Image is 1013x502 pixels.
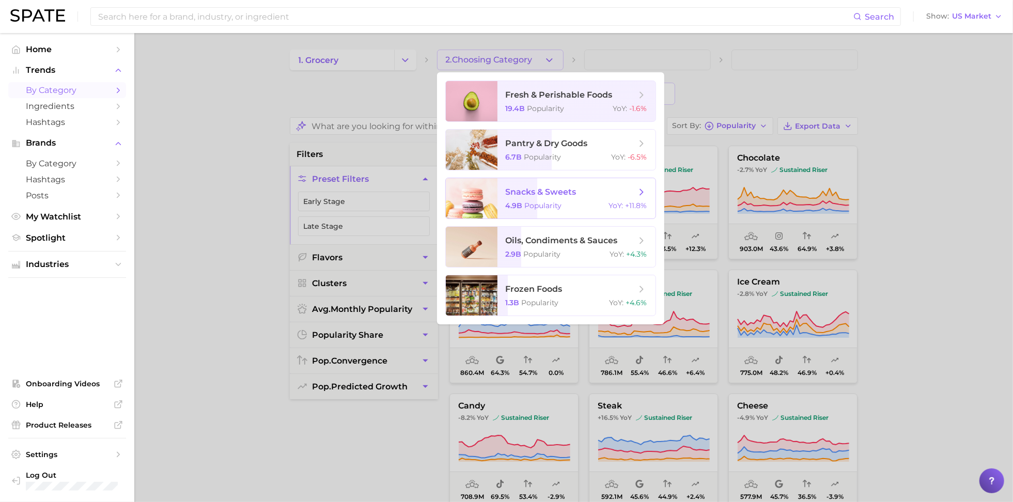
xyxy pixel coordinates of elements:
[8,187,126,203] a: Posts
[522,298,559,307] span: Popularity
[26,191,108,200] span: Posts
[26,400,108,409] span: Help
[612,152,626,162] span: YoY :
[26,212,108,222] span: My Watchlist
[865,12,894,22] span: Search
[26,420,108,430] span: Product Releases
[924,10,1005,23] button: ShowUS Market
[506,152,522,162] span: 6.7b
[506,236,618,245] span: oils, condiments & sauces
[8,417,126,433] a: Product Releases
[525,201,562,210] span: Popularity
[26,66,108,75] span: Trends
[8,230,126,246] a: Spotlight
[437,72,664,324] ul: 2.Choosing Category
[26,85,108,95] span: by Category
[8,447,126,462] a: Settings
[26,44,108,54] span: Home
[8,397,126,412] a: Help
[26,117,108,127] span: Hashtags
[506,187,576,197] span: snacks & sweets
[524,152,562,162] span: Popularity
[506,104,525,113] span: 19.4b
[8,467,126,494] a: Log out. Currently logged in with e-mail spolansky@diginsights.com.
[610,298,624,307] span: YoY :
[8,41,126,57] a: Home
[8,98,126,114] a: Ingredients
[524,249,561,259] span: Popularity
[8,209,126,225] a: My Watchlist
[506,249,522,259] span: 2.9b
[10,9,65,22] img: SPATE
[97,8,853,25] input: Search here for a brand, industry, or ingredient
[8,82,126,98] a: by Category
[926,13,949,19] span: Show
[952,13,991,19] span: US Market
[26,138,108,148] span: Brands
[26,379,108,388] span: Onboarding Videos
[8,257,126,272] button: Industries
[8,114,126,130] a: Hashtags
[26,175,108,184] span: Hashtags
[26,470,127,480] span: Log Out
[26,233,108,243] span: Spotlight
[630,104,647,113] span: -1.6%
[26,159,108,168] span: by Category
[626,298,647,307] span: +4.6%
[610,249,625,259] span: YoY :
[8,155,126,171] a: by Category
[26,101,108,111] span: Ingredients
[506,90,613,100] span: fresh & perishable foods
[609,201,624,210] span: YoY :
[8,135,126,151] button: Brands
[627,249,647,259] span: +4.3%
[506,284,563,294] span: frozen foods
[613,104,628,113] span: YoY :
[26,450,108,459] span: Settings
[26,260,108,269] span: Industries
[506,298,520,307] span: 1.3b
[626,201,647,210] span: +11.8%
[8,62,126,78] button: Trends
[506,201,523,210] span: 4.9b
[8,171,126,187] a: Hashtags
[506,138,588,148] span: pantry & dry goods
[628,152,647,162] span: -6.5%
[8,376,126,391] a: Onboarding Videos
[527,104,565,113] span: Popularity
